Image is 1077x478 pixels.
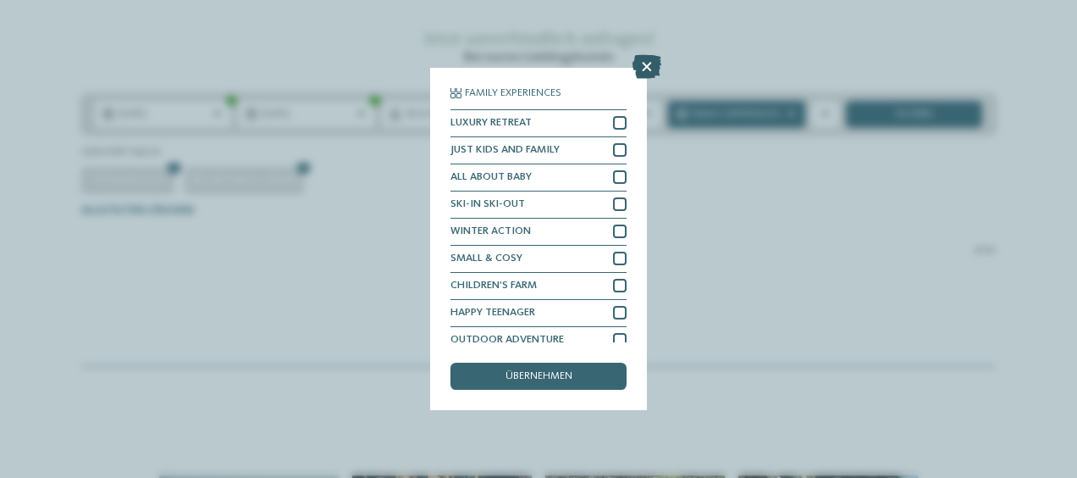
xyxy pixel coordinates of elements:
[450,118,532,129] span: LUXURY RETREAT
[465,88,561,99] span: Family Experiences
[450,335,564,346] span: OUTDOOR ADVENTURE
[450,199,525,210] span: SKI-IN SKI-OUT
[450,308,535,319] span: HAPPY TEENAGER
[450,145,560,156] span: JUST KIDS AND FAMILY
[450,226,531,237] span: WINTER ACTION
[505,371,572,382] span: übernehmen
[450,253,522,264] span: SMALL & COSY
[450,172,532,183] span: ALL ABOUT BABY
[450,281,537,292] span: CHILDREN’S FARM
